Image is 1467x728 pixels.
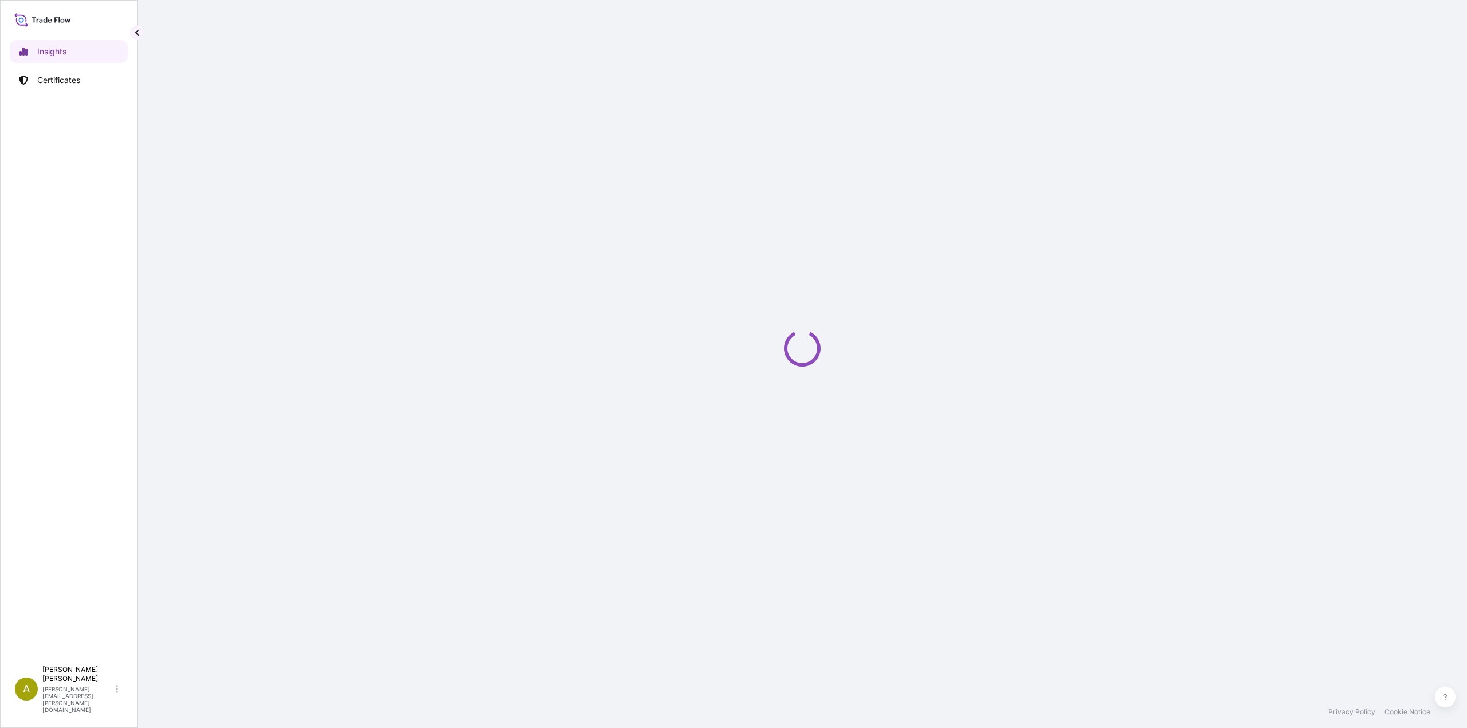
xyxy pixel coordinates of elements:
p: Insights [37,46,66,57]
p: [PERSON_NAME] [PERSON_NAME] [42,665,113,683]
a: Certificates [10,69,128,92]
a: Cookie Notice [1384,707,1430,717]
a: Privacy Policy [1328,707,1375,717]
span: A [23,683,30,695]
p: Certificates [37,74,80,86]
a: Insights [10,40,128,63]
p: [PERSON_NAME][EMAIL_ADDRESS][PERSON_NAME][DOMAIN_NAME] [42,686,113,713]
